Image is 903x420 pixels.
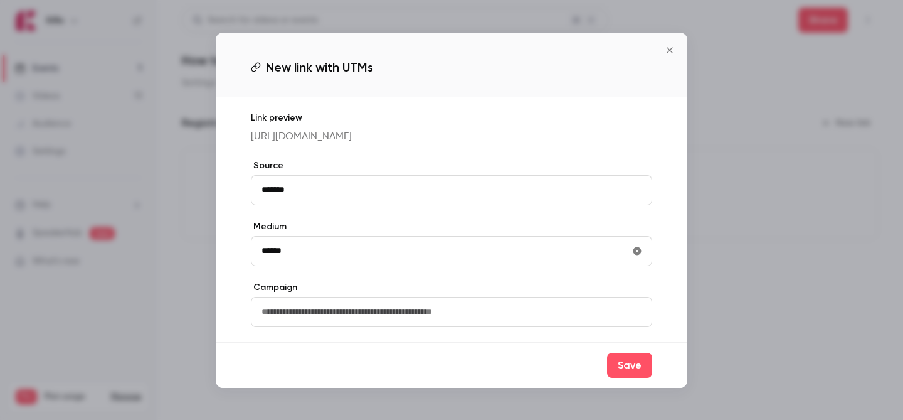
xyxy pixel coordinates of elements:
button: Save [607,353,652,378]
p: Link preview [251,112,652,124]
button: Close [657,38,682,63]
button: utmMedium [627,241,647,261]
span: New link with UTMs [266,58,373,77]
p: [URL][DOMAIN_NAME] [251,129,652,144]
label: Source [251,159,652,172]
label: Medium [251,220,652,233]
label: Campaign [251,281,652,294]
